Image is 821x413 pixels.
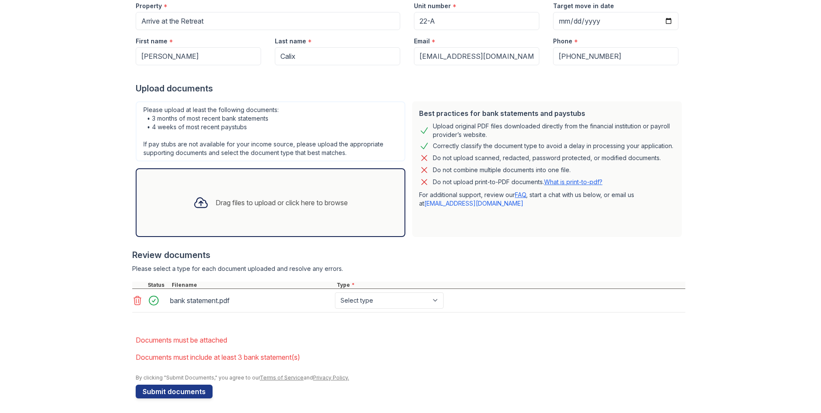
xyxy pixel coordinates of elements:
a: FAQ [515,191,526,198]
div: Please select a type for each document uploaded and resolve any errors. [132,264,685,273]
a: What is print-to-pdf? [544,178,602,185]
li: Documents must include at least 3 bank statement(s) [136,349,685,366]
div: Do not combine multiple documents into one file. [433,165,571,175]
div: Please upload at least the following documents: • 3 months of most recent bank statements • 4 wee... [136,101,405,161]
li: Documents must be attached [136,331,685,349]
label: Unit number [414,2,451,10]
div: Filename [170,282,335,288]
div: Type [335,282,685,288]
label: Target move in date [553,2,614,10]
label: Property [136,2,162,10]
a: [EMAIL_ADDRESS][DOMAIN_NAME] [424,200,523,207]
div: Upload original PDF files downloaded directly from the financial institution or payroll provider’... [433,122,675,139]
div: Upload documents [136,82,685,94]
div: Review documents [132,249,685,261]
label: Email [414,37,430,46]
div: Drag files to upload or click here to browse [216,197,348,208]
p: For additional support, review our , start a chat with us below, or email us at [419,191,675,208]
div: Correctly classify the document type to avoid a delay in processing your application. [433,141,673,151]
label: Phone [553,37,572,46]
button: Submit documents [136,385,213,398]
label: Last name [275,37,306,46]
a: Terms of Service [260,374,304,381]
div: Status [146,282,170,288]
div: By clicking "Submit Documents," you agree to our and [136,374,685,381]
div: Best practices for bank statements and paystubs [419,108,675,118]
div: bank statement.pdf [170,294,331,307]
a: Privacy Policy. [313,374,349,381]
label: First name [136,37,167,46]
p: Do not upload print-to-PDF documents. [433,178,602,186]
div: Do not upload scanned, redacted, password protected, or modified documents. [433,153,661,163]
